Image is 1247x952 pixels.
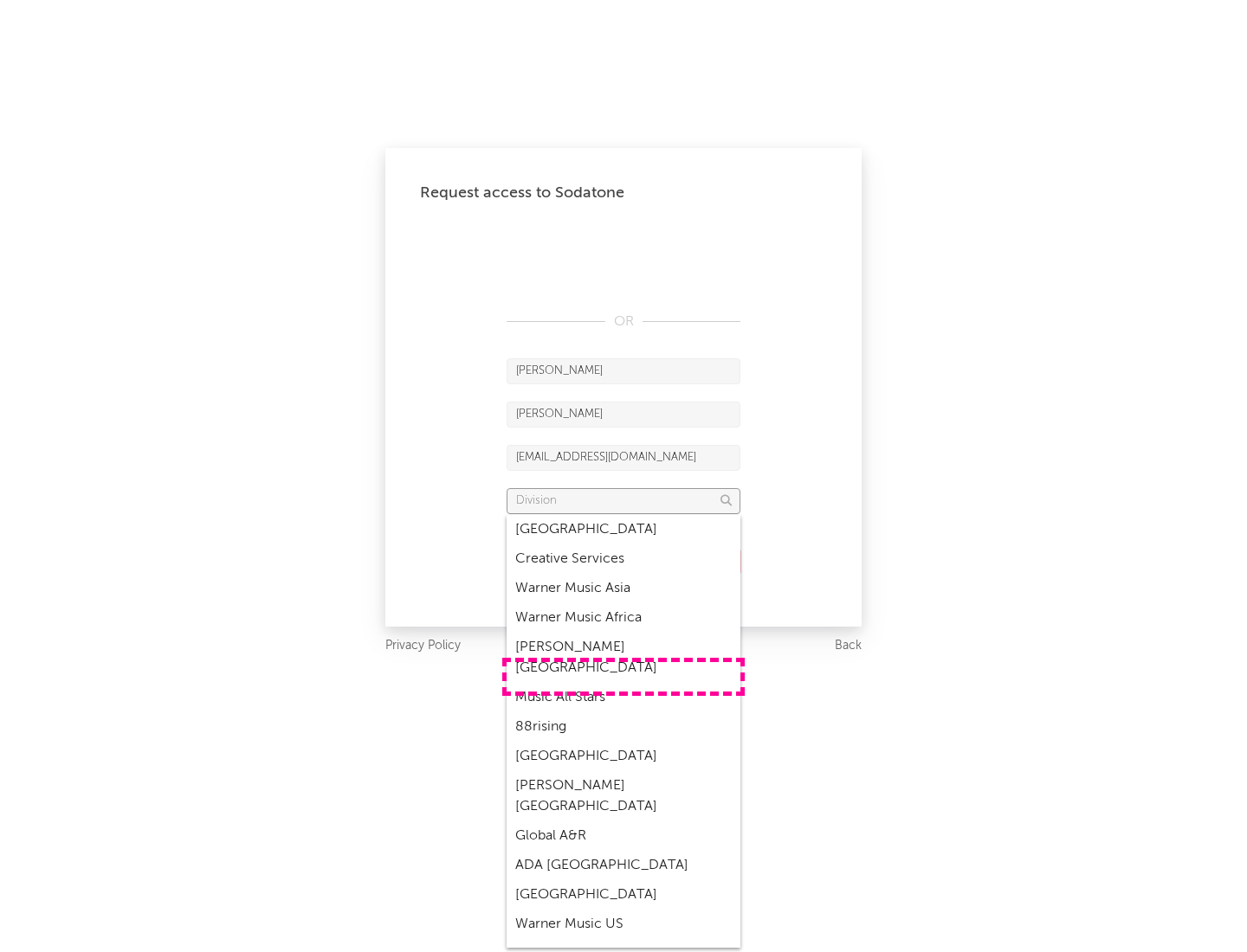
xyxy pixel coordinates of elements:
[507,358,740,384] input: First Name
[507,771,740,821] div: [PERSON_NAME] [GEOGRAPHIC_DATA]
[507,488,740,514] input: Division
[835,635,862,657] a: Back
[507,402,740,428] input: Last Name
[507,633,740,683] div: [PERSON_NAME] [GEOGRAPHIC_DATA]
[507,515,740,544] div: [GEOGRAPHIC_DATA]
[507,574,740,603] div: Warner Music Asia
[507,683,740,712] div: Music All Stars
[507,544,740,574] div: Creative Services
[507,851,740,880] div: ADA [GEOGRAPHIC_DATA]
[507,742,740,771] div: [GEOGRAPHIC_DATA]
[507,603,740,633] div: Warner Music Africa
[507,712,740,742] div: 88rising
[507,910,740,939] div: Warner Music US
[420,183,827,203] div: Request access to Sodatone
[507,445,740,471] input: Email
[385,635,461,657] a: Privacy Policy
[507,312,740,332] div: OR
[507,880,740,910] div: [GEOGRAPHIC_DATA]
[507,821,740,851] div: Global A&R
